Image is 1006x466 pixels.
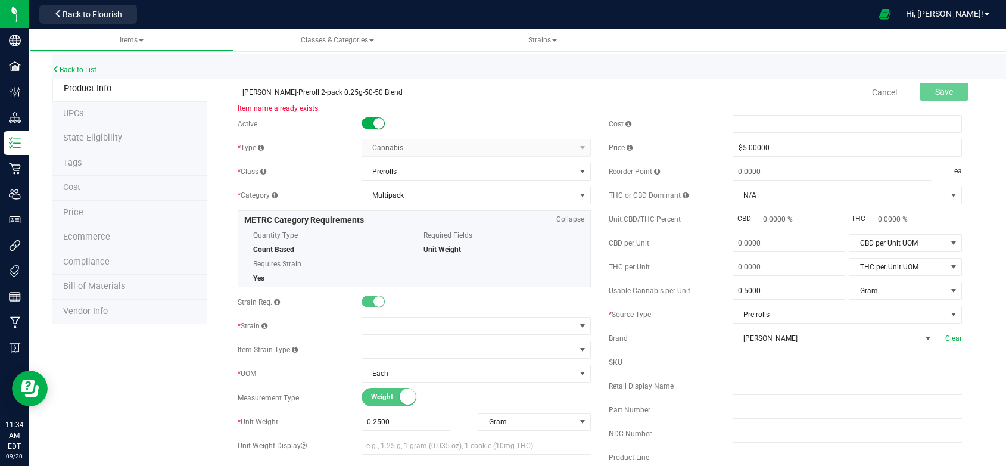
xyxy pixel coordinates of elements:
span: Gram [478,414,575,430]
span: Open Ecommerce Menu [871,2,898,26]
inline-svg: Manufacturing [9,316,21,328]
inline-svg: Facilities [9,60,21,72]
button: Save [920,83,968,101]
span: Bill of Materials [63,281,125,291]
inline-svg: Integrations [9,240,21,251]
span: THC per Unit [609,263,650,271]
input: e.g., 1.25 g, 1 gram (0.035 oz), 1 cookie (10mg THC) [362,437,591,455]
span: Pre-rolls [733,306,946,323]
span: Measurement Type [238,394,299,402]
span: Cost [63,182,80,192]
span: Tag [63,108,83,119]
input: 0.0000 [733,163,932,180]
span: Save [935,87,953,97]
span: [PERSON_NAME] [733,330,921,347]
inline-svg: Configuration [9,86,21,98]
span: Cost [609,120,631,128]
span: Category [238,191,278,200]
span: Retail Display Name [609,382,674,390]
input: 0.0000 [733,235,846,251]
span: NDC Number [609,430,652,438]
span: Strains [528,36,557,44]
span: N/A [733,187,946,204]
span: select [946,306,961,323]
span: THC [846,213,870,224]
a: Cancel [872,86,897,98]
i: Custom display text for unit weight (e.g., '1.25 g', '1 gram (0.035 oz)', '1 cookie (10mg THC)') [301,442,307,449]
span: Back to Flourish [63,10,122,19]
span: Unit Weight [238,418,278,426]
input: 0.0000 [733,259,846,275]
span: THC or CBD Dominant [609,191,689,200]
inline-svg: Inventory [9,137,21,149]
span: Strain Req. [238,298,280,306]
span: CBD [733,213,756,224]
span: Item name already exists. [238,104,320,113]
p: 09/20 [5,452,23,461]
span: Tag [63,133,122,143]
p: 11:34 AM EDT [5,420,23,452]
span: Items [120,36,144,44]
span: Hi, [PERSON_NAME]! [906,9,983,18]
span: Active [238,120,257,128]
span: Brand [609,334,628,343]
iframe: Resource center [12,371,48,406]
span: Unit Weight Display [238,442,307,450]
inline-svg: Distribution [9,111,21,123]
button: Back to Flourish [39,5,137,24]
span: Unit CBD/THC Percent [609,215,681,223]
inline-svg: Billing [9,342,21,354]
span: Yes [253,274,264,282]
span: Collapse [556,214,584,225]
inline-svg: Users [9,188,21,200]
inline-svg: Company [9,35,21,46]
span: Classes & Categories [301,36,374,44]
input: Item name [238,83,591,101]
input: 0.5000 [733,282,846,299]
span: Product Line [609,453,649,462]
input: 0.0000 % [758,211,846,228]
span: Unit Weight [423,246,461,254]
span: UOM [238,369,256,378]
span: select [575,187,590,204]
span: ea [954,163,962,181]
span: Item Strain Type [238,346,298,354]
span: Vendor Info [63,306,108,316]
input: 0.2500 [362,414,450,430]
span: CBD per Unit [609,239,649,247]
span: select [946,282,961,299]
span: Usable Cannabis per Unit [609,287,690,295]
span: METRC Category Requirements [244,215,364,225]
span: Class [238,167,266,176]
span: Gram [849,282,946,299]
a: Back to List [52,66,96,74]
inline-svg: Tags [9,265,21,277]
span: Count Based [253,246,294,254]
span: THC per Unit UOM [849,259,946,275]
span: select [946,259,961,275]
span: Quantity Type [253,226,405,244]
span: Tag [63,158,82,168]
span: Source Type [609,310,651,319]
span: Multipack [362,187,575,204]
span: Price [609,144,633,152]
span: Ecommerce [63,232,110,242]
span: Part Number [609,406,650,414]
span: SKU [609,358,622,366]
span: Type [238,144,264,152]
span: Prerolls [362,163,575,180]
span: Requires Strain [253,255,405,273]
span: Weight [371,389,425,406]
span: select [575,414,590,430]
input: 0.0000 % [872,211,961,228]
span: Compliance [63,257,110,267]
span: Reorder Point [609,167,660,176]
span: select [575,163,590,180]
inline-svg: Reports [9,291,21,303]
span: select [946,187,961,204]
span: Product Info [64,83,111,94]
span: select [575,365,590,382]
inline-svg: Retail [9,163,21,175]
span: Required Fields [423,226,575,244]
input: $5.00000 [733,139,961,156]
